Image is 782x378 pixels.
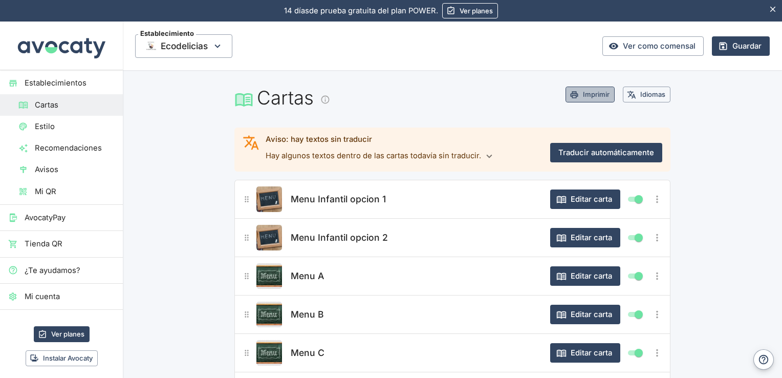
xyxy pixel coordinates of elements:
[35,186,115,197] span: Mi QR
[288,226,390,249] button: Menu Infantil opcion 2
[35,99,115,111] span: Cartas
[256,263,282,289] img: Menu A
[288,265,327,287] button: Menu A
[266,148,542,164] p: Hay algunos textos dentro de las cartas todavía sin traducir.
[234,87,566,109] h1: Cartas
[633,308,645,321] span: Mostrar / ocultar
[288,342,327,364] button: Menu C
[623,87,670,102] button: Idiomas
[256,186,282,212] button: Editar producto
[161,38,208,54] span: Ecodelicias
[135,34,232,58] span: Ecodelicias
[291,192,386,206] span: Menu Infantil opcion 1
[602,36,704,56] a: Ver como comensal
[266,134,542,145] div: Aviso: hay textos sin traducir
[288,303,327,326] button: Menu B
[256,302,282,327] button: Editar producto
[256,340,282,366] button: Editar producto
[291,307,324,322] span: Menu B
[284,5,438,16] p: de prueba gratuita del plan POWER.
[25,77,115,89] span: Establecimientos
[284,6,309,15] span: 14 días
[35,121,115,132] span: Estilo
[764,1,782,18] button: Esconder aviso
[25,265,115,276] span: ¿Te ayudamos?
[256,340,282,366] img: Menu C
[550,228,620,247] button: Editar carta
[146,41,157,51] img: Thumbnail
[256,225,282,250] button: Editar producto
[26,350,98,366] button: Instalar Avocaty
[34,326,90,342] a: Ver planes
[649,229,665,246] button: Más opciones
[550,266,620,286] button: Editar carta
[550,143,662,162] button: Traducir automáticamente
[138,30,196,37] span: Establecimiento
[35,142,115,154] span: Recomendaciones
[633,347,645,359] span: Mostrar / ocultar
[566,87,615,102] button: Imprimir
[135,34,232,58] button: EstablecimientoThumbnailEcodelicias
[240,346,254,361] button: ¿A qué carta?
[550,343,620,363] button: Editar carta
[633,270,645,282] span: Mostrar / ocultar
[649,345,665,361] button: Más opciones
[442,3,498,18] a: Ver planes
[550,190,620,209] button: Editar carta
[649,191,665,207] button: Más opciones
[633,193,645,205] span: Mostrar / ocultar
[649,306,665,323] button: Más opciones
[256,302,282,327] img: Menu B
[256,263,282,289] button: Editar producto
[318,92,333,107] button: Información
[753,349,774,370] button: Ayuda y contacto
[240,230,254,245] button: ¿A qué carta?
[550,305,620,324] button: Editar carta
[35,164,115,175] span: Avisos
[291,269,324,283] span: Menu A
[288,188,388,211] button: Menu Infantil opcion 1
[25,238,115,249] span: Tienda QR
[15,22,107,70] img: Avocaty
[291,230,388,245] span: Menu Infantil opcion 2
[256,186,282,212] img: Menu Infantil opcion 1
[256,225,282,250] img: Menu Infantil opcion 2
[25,212,115,223] span: AvocatyPay
[240,307,254,322] button: ¿A qué carta?
[649,268,665,284] button: Más opciones
[240,192,254,207] button: ¿A qué carta?
[291,346,324,360] span: Menu C
[633,232,645,244] span: Mostrar / ocultar
[712,36,770,56] button: Guardar
[240,269,254,284] button: ¿A qué carta?
[25,291,115,302] span: Mi cuenta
